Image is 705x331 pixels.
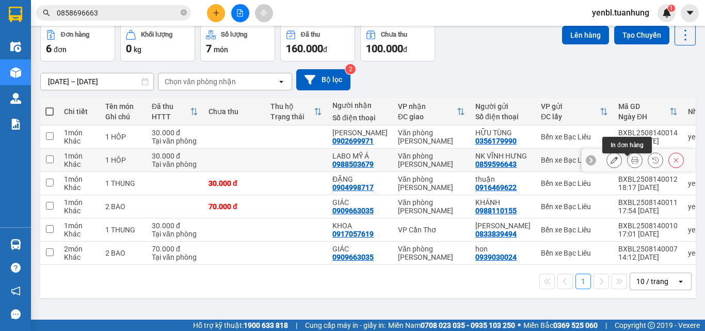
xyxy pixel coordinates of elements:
b: GỬI : Bến xe Bạc Liêu [5,65,141,82]
div: Ngày ĐH [618,113,669,121]
div: KHÁNH [475,198,531,207]
button: Khối lượng0kg [120,24,195,61]
div: 30.000 đ [152,222,198,230]
span: 6 [46,42,52,55]
div: VP nhận [398,102,457,111]
div: ĐC giao [398,113,457,121]
b: [PERSON_NAME] [59,7,146,20]
div: 70.000 đ [209,202,260,211]
div: 2 BAO [105,202,141,211]
div: 1 món [64,222,95,230]
span: close-circle [181,8,187,18]
div: Tại văn phòng [152,137,198,145]
div: Người nhận [332,101,388,109]
span: Cung cấp máy in - giấy in: [305,320,386,331]
div: HỮU TÙNG [475,129,531,137]
div: 0988110155 [475,207,517,215]
div: Chi tiết [64,107,95,116]
div: 1 món [64,198,95,207]
svg: open [277,77,285,86]
div: thuận [475,175,531,183]
div: 17:01 [DATE] [618,230,678,238]
span: đ [323,45,327,54]
div: 1 món [64,175,95,183]
div: KHOA [332,222,388,230]
div: Văn phòng [PERSON_NAME] [398,152,465,168]
span: copyright [648,322,655,329]
button: 1 [575,274,591,289]
th: Toggle SortBy [536,98,613,125]
div: Tại văn phòng [152,230,198,238]
div: In đơn hàng [602,137,652,153]
div: Khác [64,253,95,261]
div: Bến xe Bạc Liêu [541,179,608,187]
div: GIÁC [332,198,388,207]
div: Văn phòng [PERSON_NAME] [398,129,465,145]
img: icon-new-feature [662,8,671,18]
div: Đã thu [301,31,320,38]
div: Chưa thu [209,107,260,116]
div: Số điện thoại [332,114,388,122]
div: 0356179990 [475,137,517,145]
div: Thu hộ [270,102,314,111]
img: logo-vxr [9,7,22,22]
button: caret-down [681,4,699,22]
strong: 0369 525 060 [553,321,598,329]
sup: 2 [345,64,356,74]
div: 0988503679 [332,160,374,168]
div: Người gửi [475,102,531,111]
div: 1 HÔP [105,133,141,141]
div: 0859596643 [475,160,517,168]
button: plus [207,4,225,22]
div: HTTT [152,113,190,121]
div: 1 THUNG [105,179,141,187]
span: close-circle [181,9,187,15]
div: 17:54 [DATE] [618,207,678,215]
div: Mã GD [618,102,669,111]
div: VP gửi [541,102,600,111]
th: Toggle SortBy [613,98,683,125]
span: 1 [669,5,673,12]
span: Miền Nam [388,320,515,331]
span: kg [134,45,141,54]
button: file-add [231,4,249,22]
span: 0 [126,42,132,55]
div: 30.000 đ [152,152,198,160]
div: Số điện thoại [475,113,531,121]
div: ĐC lấy [541,113,600,121]
li: 85 [PERSON_NAME] [5,23,197,36]
span: Hỗ trợ kỹ thuật: [193,320,288,331]
div: 0916469622 [475,183,517,192]
div: 1 THUNG [105,226,141,234]
div: Bến xe Bạc Liêu [541,156,608,164]
div: 0833839494 [475,230,517,238]
span: phone [59,38,68,46]
div: Văn phòng [PERSON_NAME] [398,175,465,192]
div: BXBL2508140011 [618,198,678,207]
span: ⚪️ [518,323,521,327]
div: Chưa thu [381,31,407,38]
div: 70.000 đ [152,245,198,253]
span: search [43,9,50,17]
span: 160.000 [286,42,323,55]
li: 02839.63.63.63 [5,36,197,49]
div: BXBL2508140007 [618,245,678,253]
span: đ [403,45,407,54]
button: aim [255,4,273,22]
button: Đã thu160.000đ [280,24,355,61]
sup: 1 [668,5,675,12]
div: Bến xe Bạc Liêu [541,249,608,257]
div: GIÁC [332,245,388,253]
div: Chọn văn phòng nhận [165,76,236,87]
th: Toggle SortBy [265,98,327,125]
th: Toggle SortBy [147,98,203,125]
button: Tạo Chuyến [614,26,669,44]
input: Select a date range. [41,73,153,90]
img: warehouse-icon [10,41,21,52]
div: 18:17 [DATE] [618,183,678,192]
strong: 0708 023 035 - 0935 103 250 [421,321,515,329]
div: 2 món [64,245,95,253]
span: đơn [54,45,67,54]
div: Bến xe Bạc Liêu [541,226,608,234]
span: plus [213,9,220,17]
